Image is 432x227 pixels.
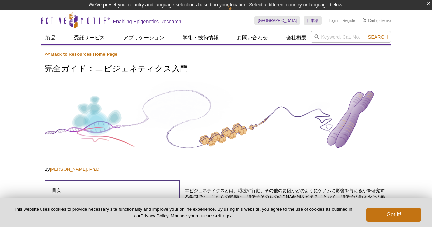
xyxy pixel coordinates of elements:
[41,31,60,44] a: 製品
[45,81,388,158] img: Complete Guide to Understanding Epigenetics
[45,52,117,57] a: << Back to Resources Home Page
[185,188,387,218] p: エピジェネティクスとは、環境や行動、その他の要因がどのようにゲノムに影響を与えるかを研究する学問です。これらの影響は、遺伝子そのもののDNA配列を変えることなく、遺伝子の働きやその他の生物学的プ...
[329,18,338,23] a: Login
[197,213,231,218] button: cookie settings
[340,16,341,25] li: |
[45,166,388,172] p: By
[282,31,311,44] a: 会社概要
[366,34,390,40] button: Search
[304,16,322,25] a: 日本語
[343,18,357,23] a: Register
[119,31,168,44] a: アプリケーション
[179,31,223,44] a: 学術・技術情報
[55,197,122,203] a: エピジェネティクスとは何か？
[11,206,355,219] p: This website uses cookies to provide necessary site functionality and improve your online experie...
[254,16,301,25] a: [GEOGRAPHIC_DATA]
[366,208,421,222] button: Got it!
[363,16,391,25] li: (0 items)
[113,18,181,25] h2: Enabling Epigenetics Research
[228,5,246,21] img: Change Here
[311,31,391,43] input: Keyword, Cat. No.
[45,64,388,74] h1: 完全ガイド：エピジェネティクス入門
[368,34,388,40] span: Search
[70,31,109,44] a: 受託サービス
[363,18,366,22] img: Your Cart
[363,18,375,23] a: Cart
[233,31,272,44] a: お問い合わせ
[140,213,168,218] a: Privacy Policy
[50,167,101,172] a: [PERSON_NAME], Ph.D.
[52,187,173,194] p: 目次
